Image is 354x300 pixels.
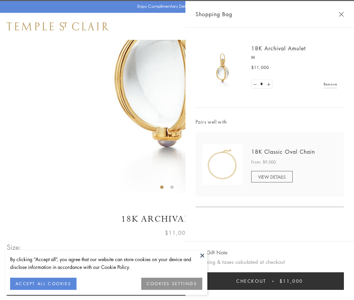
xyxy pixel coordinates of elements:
[141,278,202,290] button: COOKIES SETTINGS
[10,255,202,271] div: By clicking “Accept all”, you agree that our website can store cookies on your device and disclos...
[165,228,189,237] span: $11,000
[196,258,344,266] p: Shipping & taxes calculated at checkout
[196,118,344,126] span: Pairs well with
[202,47,243,88] img: 18K Archival Amulet
[7,22,109,30] img: Temple St. Clair
[251,148,315,155] a: 18K Classic Oval Chain
[252,80,258,89] a: Set quantity to 0
[236,277,266,285] span: Checkout
[258,174,286,180] span: VIEW DETAILS
[265,80,272,89] a: Set quantity to 2
[324,80,337,88] a: Remove
[251,159,276,166] span: From: $9,000
[251,171,293,182] a: VIEW DETAILS
[196,272,344,290] button: Checkout $11,000
[137,3,214,10] p: Enjoy Complimentary Delivery & Returns
[7,213,347,225] h1: 18K Archival Amulet
[251,45,306,52] a: 18K Archival Amulet
[7,242,22,253] span: Size:
[196,10,232,19] span: Shopping Bag
[202,144,243,185] img: N88865-OV18
[196,248,228,257] button: Add Gift Note
[10,278,77,290] button: ACCEPT ALL COOKIES
[251,64,269,71] span: $11,000
[251,54,337,61] p: M
[339,12,344,17] button: Close Shopping Bag
[279,277,303,285] span: $11,000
